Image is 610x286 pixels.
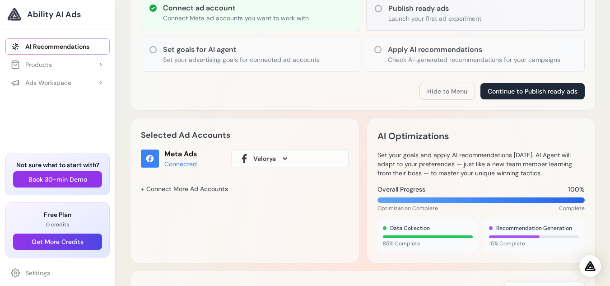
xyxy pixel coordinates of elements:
p: Connect Meta ad accounts you want to work with [163,14,309,23]
span: Ability AI Ads [27,8,81,21]
button: Hide to Menu [419,83,475,100]
button: Continue to Publish ready ads [480,83,585,99]
h2: Selected Ad Accounts [141,129,349,141]
h3: Connect ad account [163,3,309,14]
span: Recommendation Generation [496,225,572,232]
span: Data Collection [390,225,430,232]
button: Ads Workspace [5,75,110,91]
div: Meta Ads [164,149,197,159]
a: + Connect More Ad Accounts [141,181,228,197]
button: Velorya [231,149,349,168]
span: Optimization Complete [377,205,438,212]
div: Connected [164,159,197,169]
p: Set your advertising goals for connected ad accounts [163,55,320,64]
span: Complete [559,205,585,212]
p: Set your goals and apply AI recommendations [DATE]. AI Agent will adapt to your preferences — jus... [377,150,585,178]
h3: Set goals for AI agent [163,44,320,55]
p: Check AI-generated recommendations for your campaigns [388,55,560,64]
p: 0 credits [13,221,102,228]
h3: Not sure what to start with? [13,160,102,169]
div: Open Intercom Messenger [579,255,601,277]
span: 100% [568,185,585,194]
button: Products [5,56,110,73]
a: Settings [5,265,110,281]
h3: Apply AI recommendations [388,44,560,55]
button: Book 30-min Demo [13,171,102,188]
h3: Publish ready ads [388,3,481,14]
a: AI Recommendations [5,38,110,55]
a: Ability AI Ads [7,7,108,22]
span: Velorya [253,154,276,163]
button: Get More Credits [13,234,102,250]
span: Overall Progress [377,185,425,194]
div: Products [11,60,52,69]
h2: AI Optimizations [377,129,449,143]
span: 15% Complete [489,240,579,247]
div: Ads Workspace [11,78,71,87]
h3: Free Plan [13,210,102,219]
span: 85% Complete [383,240,473,247]
p: Launch your first ad experiment [388,14,481,23]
